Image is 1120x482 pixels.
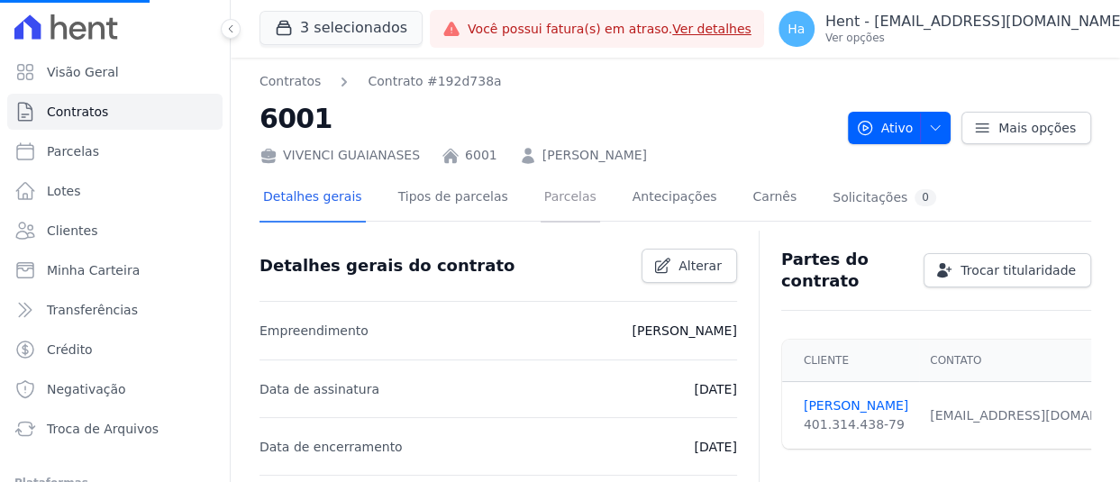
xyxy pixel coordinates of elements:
div: 401.314.438-79 [804,415,908,434]
a: Negativação [7,371,223,407]
span: Troca de Arquivos [47,420,159,438]
a: 6001 [465,146,497,165]
span: Lotes [47,182,81,200]
a: Ver detalhes [672,22,751,36]
a: Parcelas [7,133,223,169]
a: Crédito [7,332,223,368]
p: [PERSON_NAME] [633,320,737,341]
span: Transferências [47,301,138,319]
a: Detalhes gerais [260,175,366,223]
span: Alterar [678,257,722,275]
p: [DATE] [694,378,736,400]
a: Contratos [260,72,321,91]
a: Clientes [7,213,223,249]
a: Lotes [7,173,223,209]
span: Visão Geral [47,63,119,81]
a: Contratos [7,94,223,130]
div: 0 [915,189,936,206]
h3: Partes do contrato [781,249,909,292]
span: Parcelas [47,142,99,160]
span: Clientes [47,222,97,240]
a: Contrato #192d738a [368,72,501,91]
span: Ativo [856,112,914,144]
button: Ativo [848,112,952,144]
p: Empreendimento [260,320,369,341]
div: VIVENCI GUAIANASES [260,146,420,165]
a: Solicitações0 [829,175,940,223]
span: Ha [788,23,805,35]
a: Minha Carteira [7,252,223,288]
nav: Breadcrumb [260,72,502,91]
a: Mais opções [961,112,1091,144]
h2: 6001 [260,98,833,139]
a: Transferências [7,292,223,328]
p: Data de encerramento [260,436,403,458]
th: Cliente [782,340,919,382]
a: Carnês [749,175,800,223]
a: Antecipações [629,175,721,223]
p: Data de assinatura [260,378,379,400]
span: Negativação [47,380,126,398]
h3: Detalhes gerais do contrato [260,255,514,277]
a: Alterar [642,249,737,283]
span: Trocar titularidade [961,261,1076,279]
nav: Breadcrumb [260,72,833,91]
a: [PERSON_NAME] [804,396,908,415]
span: Crédito [47,341,93,359]
a: [PERSON_NAME] [542,146,647,165]
p: [DATE] [694,436,736,458]
span: Minha Carteira [47,261,140,279]
span: Contratos [47,103,108,121]
a: Troca de Arquivos [7,411,223,447]
a: Trocar titularidade [924,253,1091,287]
a: Parcelas [541,175,600,223]
div: Solicitações [833,189,936,206]
span: Você possui fatura(s) em atraso. [468,20,751,39]
a: Visão Geral [7,54,223,90]
a: Tipos de parcelas [395,175,512,223]
span: Mais opções [998,119,1076,137]
button: 3 selecionados [260,11,423,45]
